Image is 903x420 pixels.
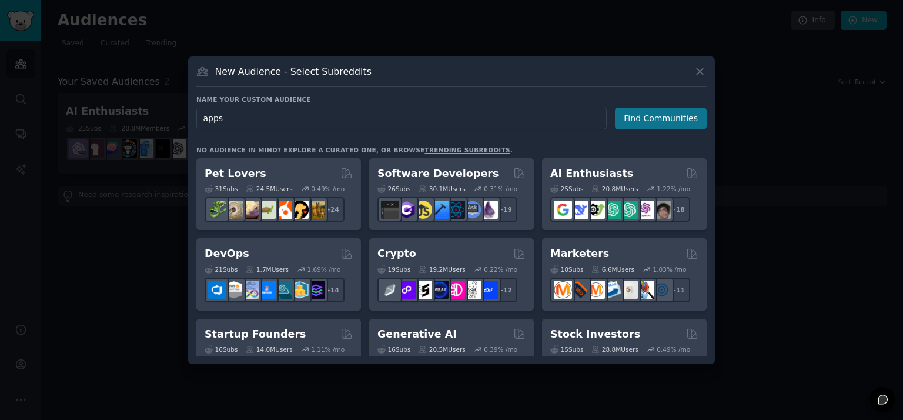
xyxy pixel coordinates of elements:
img: CryptoNews [463,281,481,299]
div: 28.8M Users [591,345,638,354]
img: googleads [620,281,638,299]
div: 31 Sub s [205,185,238,193]
img: DeepSeek [570,201,588,219]
img: DevOpsLinks [257,281,276,299]
img: OpenAIDev [636,201,654,219]
img: MarketingResearch [636,281,654,299]
div: 25 Sub s [550,185,583,193]
h2: AI Enthusiasts [550,166,633,181]
div: 20.5M Users [419,345,465,354]
div: + 24 [320,197,345,222]
img: elixir [480,201,498,219]
button: Find Communities [615,108,707,129]
div: 0.49 % /mo [311,185,345,193]
div: 16 Sub s [205,345,238,354]
img: iOSProgramming [430,201,449,219]
div: 1.22 % /mo [657,185,690,193]
div: 26 Sub s [377,185,410,193]
div: 19.2M Users [419,265,465,274]
img: GoogleGeminiAI [554,201,572,219]
h2: Marketers [550,246,609,261]
div: 0.39 % /mo [484,345,517,354]
div: 19 Sub s [377,265,410,274]
img: ArtificalIntelligence [653,201,671,219]
div: + 12 [493,278,517,302]
img: defiblockchain [447,281,465,299]
img: 0xPolygon [397,281,416,299]
div: 21 Sub s [205,265,238,274]
div: 0.49 % /mo [657,345,690,354]
div: + 11 [665,278,690,302]
h2: Crypto [377,246,416,261]
div: 20.8M Users [591,185,638,193]
div: 1.11 % /mo [311,345,345,354]
div: + 14 [320,278,345,302]
img: azuredevops [208,281,226,299]
img: leopardgeckos [241,201,259,219]
img: csharp [397,201,416,219]
img: cockatiel [274,201,292,219]
img: AskMarketing [587,281,605,299]
img: learnjavascript [414,201,432,219]
img: Emailmarketing [603,281,621,299]
img: AskComputerScience [463,201,481,219]
img: platformengineering [274,281,292,299]
h2: Startup Founders [205,327,306,342]
h3: New Audience - Select Subreddits [215,65,372,78]
img: ethstaker [414,281,432,299]
img: software [381,201,399,219]
img: web3 [430,281,449,299]
h2: Generative AI [377,327,457,342]
img: aws_cdk [290,281,309,299]
h2: Stock Investors [550,327,640,342]
img: chatgpt_promptDesign [603,201,621,219]
img: ballpython [225,201,243,219]
div: 30.1M Users [419,185,465,193]
img: dogbreed [307,201,325,219]
div: 18 Sub s [550,265,583,274]
div: 0.31 % /mo [484,185,517,193]
input: Pick a short name, like "Digital Marketers" or "Movie-Goers" [196,108,607,129]
a: trending subreddits [424,146,510,154]
img: content_marketing [554,281,572,299]
div: + 18 [665,197,690,222]
img: defi_ [480,281,498,299]
div: 1.7M Users [246,265,289,274]
div: 1.03 % /mo [653,265,687,274]
img: OnlineMarketing [653,281,671,299]
img: AItoolsCatalog [587,201,605,219]
h2: Software Developers [377,166,499,181]
img: PetAdvice [290,201,309,219]
h2: Pet Lovers [205,166,266,181]
img: Docker_DevOps [241,281,259,299]
h2: DevOps [205,246,249,261]
div: 1.69 % /mo [307,265,341,274]
img: PlatformEngineers [307,281,325,299]
div: No audience in mind? Explore a curated one, or browse . [196,146,513,154]
h3: Name your custom audience [196,95,707,104]
div: 0.22 % /mo [484,265,517,274]
div: 15 Sub s [550,345,583,354]
div: + 19 [493,197,517,222]
img: ethfinance [381,281,399,299]
img: AWS_Certified_Experts [225,281,243,299]
img: chatgpt_prompts_ [620,201,638,219]
img: bigseo [570,281,588,299]
img: herpetology [208,201,226,219]
div: 24.5M Users [246,185,292,193]
div: 14.0M Users [246,345,292,354]
div: 16 Sub s [377,345,410,354]
div: 6.6M Users [591,265,634,274]
img: reactnative [447,201,465,219]
img: turtle [257,201,276,219]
